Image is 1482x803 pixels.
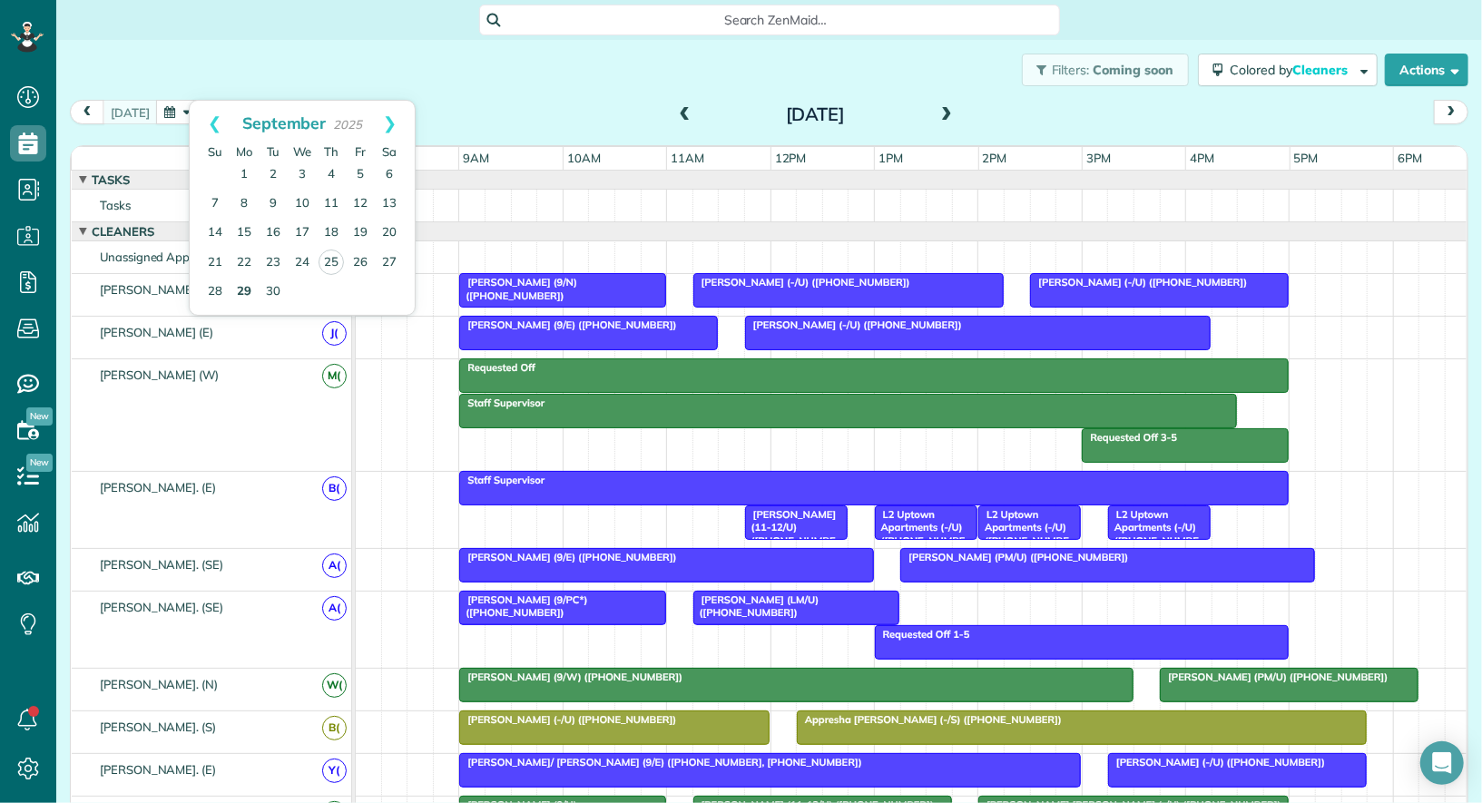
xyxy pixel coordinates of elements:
[1291,151,1322,165] span: 5pm
[288,190,317,219] a: 10
[322,716,347,740] span: B(
[874,508,969,586] span: L2 Uptown Apartments (-/U) ([PHONE_NUMBER], [PHONE_NUMBER])
[1107,756,1326,769] span: [PERSON_NAME] (-/U) ([PHONE_NUMBER])
[230,219,259,248] a: 15
[267,144,280,159] span: Tuesday
[744,508,837,560] span: [PERSON_NAME] (11-12/U) ([PHONE_NUMBER])
[459,151,493,165] span: 9am
[458,671,683,683] span: [PERSON_NAME] (9/W) ([PHONE_NUMBER])
[96,600,227,614] span: [PERSON_NAME]. (SE)
[702,104,929,124] h2: [DATE]
[88,172,133,187] span: Tasks
[458,593,587,619] span: [PERSON_NAME] (9/PC*) ([PHONE_NUMBER])
[288,249,317,278] a: 24
[230,278,259,307] a: 29
[1093,62,1174,78] span: Coming soon
[458,713,677,726] span: [PERSON_NAME] (-/U) ([PHONE_NUMBER])
[259,249,288,278] a: 23
[1198,54,1378,86] button: Colored byCleaners
[190,101,240,146] a: Prev
[96,557,227,572] span: [PERSON_NAME]. (SE)
[1081,431,1178,444] span: Requested Off 3-5
[375,190,404,219] a: 13
[1292,62,1350,78] span: Cleaners
[346,219,375,248] a: 19
[899,551,1129,563] span: [PERSON_NAME] (PM/U) ([PHONE_NUMBER])
[375,249,404,278] a: 27
[458,474,545,486] span: Staff Supervisor
[242,113,327,132] span: September
[977,508,1073,586] span: L2 Uptown Apartments (-/U) ([PHONE_NUMBER], [PHONE_NUMBER])
[201,190,230,219] a: 7
[458,276,577,301] span: [PERSON_NAME] (9/N) ([PHONE_NUMBER])
[346,161,375,190] a: 5
[1083,151,1114,165] span: 3pm
[96,762,220,777] span: [PERSON_NAME]. (E)
[744,318,963,331] span: [PERSON_NAME] (-/U) ([PHONE_NUMBER])
[322,596,347,621] span: A(
[26,407,53,426] span: New
[1107,508,1202,586] span: L2 Uptown Apartments (-/U) ([PHONE_NUMBER], [PHONE_NUMBER])
[317,219,346,248] a: 18
[96,198,134,212] span: Tasks
[322,321,347,346] span: J(
[375,219,404,248] a: 20
[458,318,677,331] span: [PERSON_NAME] (9/E) ([PHONE_NUMBER])
[1159,671,1389,683] span: [PERSON_NAME] (PM/U) ([PHONE_NUMBER])
[96,367,222,382] span: [PERSON_NAME] (W)
[346,190,375,219] a: 12
[1394,151,1426,165] span: 6pm
[322,553,347,578] span: A(
[324,144,339,159] span: Thursday
[230,161,259,190] a: 1
[796,713,1063,726] span: Appresha [PERSON_NAME] (-/S) ([PHONE_NUMBER])
[201,219,230,248] a: 14
[88,224,158,239] span: Cleaners
[96,480,220,495] span: [PERSON_NAME]. (E)
[1186,151,1218,165] span: 4pm
[1385,54,1468,86] button: Actions
[96,282,217,297] span: [PERSON_NAME] (E)
[382,144,397,159] span: Saturday
[322,759,347,783] span: Y(
[288,161,317,190] a: 3
[96,325,217,339] span: [PERSON_NAME] (E)
[365,101,415,146] a: Next
[96,250,248,264] span: Unassigned Appointments
[564,151,604,165] span: 10am
[259,219,288,248] a: 16
[96,677,221,691] span: [PERSON_NAME]. (N)
[322,476,347,501] span: B(
[458,756,863,769] span: [PERSON_NAME]/ [PERSON_NAME] (9/E) ([PHONE_NUMBER], [PHONE_NUMBER])
[1052,62,1090,78] span: Filters:
[458,551,677,563] span: [PERSON_NAME] (9/E) ([PHONE_NUMBER])
[201,278,230,307] a: 28
[317,190,346,219] a: 11
[230,249,259,278] a: 22
[322,364,347,388] span: M(
[771,151,810,165] span: 12pm
[259,161,288,190] a: 2
[236,144,252,159] span: Monday
[355,144,366,159] span: Friday
[1420,741,1464,785] div: Open Intercom Messenger
[458,361,536,374] span: Requested Off
[259,190,288,219] a: 9
[319,250,344,275] a: 25
[458,397,545,409] span: Staff Supervisor
[875,151,907,165] span: 1pm
[333,117,362,132] span: 2025
[26,454,53,472] span: New
[259,278,288,307] a: 30
[230,190,259,219] a: 8
[322,673,347,698] span: W(
[1434,100,1468,124] button: next
[103,100,158,124] button: [DATE]
[667,151,708,165] span: 11am
[96,720,220,734] span: [PERSON_NAME]. (S)
[375,161,404,190] a: 6
[288,219,317,248] a: 17
[692,593,820,619] span: [PERSON_NAME] (LM/U) ([PHONE_NUMBER])
[208,144,222,159] span: Sunday
[979,151,1011,165] span: 2pm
